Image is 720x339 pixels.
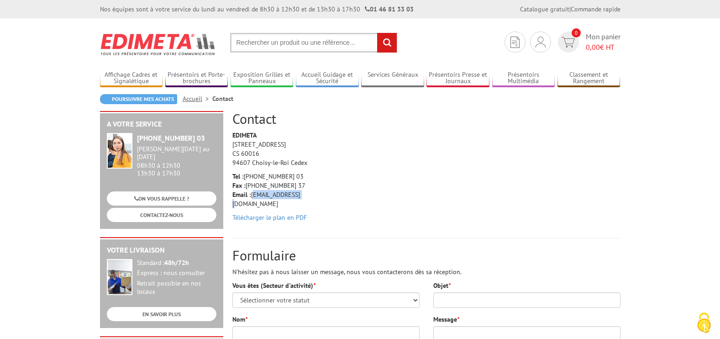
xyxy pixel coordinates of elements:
[232,111,620,126] h2: Contact
[137,145,216,177] div: 08h30 à 12h30 13h30 à 17h30
[107,307,216,321] a: EN SAVOIR PLUS
[426,71,489,86] a: Présentoirs Presse et Journaux
[586,42,620,53] span: € HT
[571,5,620,13] a: Commande rapide
[557,71,620,86] a: Classement et Rangement
[693,312,715,334] img: Cookies (fenêtre modale)
[100,94,177,104] a: Poursuivre mes achats
[100,27,216,61] img: Edimeta
[361,71,424,86] a: Services Généraux
[232,181,246,190] strong: Fax :
[137,280,216,296] div: Retrait possible en nos locaux
[100,5,414,14] div: Nos équipes sont à votre service du lundi au vendredi de 8h30 à 12h30 et de 13h30 à 17h30
[164,259,189,267] strong: 48h/72h
[232,213,307,222] a: Télécharger le plan en PDF
[107,208,216,222] a: CONTACTEZ-NOUS
[232,267,620,276] p: N'hésitez pas à nous laisser un message, nous vous contacterons dès sa réception.
[572,28,581,37] span: 0
[165,71,228,86] a: Présentoirs et Porte-brochures
[107,259,132,295] img: widget-livraison.jpg
[520,5,620,14] div: |
[232,131,257,139] strong: EDIMETA
[230,33,397,53] input: Rechercher un produit ou une référence...
[296,71,359,86] a: Accueil Guidage et Sécurité
[232,315,247,324] label: Nom
[232,172,244,180] strong: Tel :
[183,95,212,103] a: Accueil
[100,71,163,86] a: Affichage Cadres et Signalétique
[562,37,575,48] img: devis rapide
[536,37,546,48] img: devis rapide
[377,33,397,53] input: rechercher
[556,32,620,53] a: devis rapide 0 Mon panier 0,00€ HT
[433,315,459,324] label: Message
[137,133,205,143] strong: [PHONE_NUMBER] 03
[433,281,451,290] label: Objet
[212,94,233,103] li: Contact
[232,172,319,208] p: [PHONE_NUMBER] 03 [PHONE_NUMBER] 37 [EMAIL_ADDRESS][DOMAIN_NAME]
[137,145,216,161] div: [PERSON_NAME][DATE] au [DATE]
[107,133,132,169] img: widget-service.jpg
[232,281,315,290] label: Vous êtes (Secteur d'activité)
[232,131,319,167] p: [STREET_ADDRESS] CS 60016 94607 Choisy-le-Roi Cedex
[586,42,600,52] span: 0,00
[510,37,520,48] img: devis rapide
[688,308,720,339] button: Cookies (fenêtre modale)
[232,191,251,199] strong: Email :
[586,32,620,53] span: Mon panier
[365,5,414,13] strong: 01 46 81 33 03
[492,71,555,86] a: Présentoirs Multimédia
[137,259,216,267] div: Standard :
[231,71,294,86] a: Exposition Grilles et Panneaux
[137,269,216,277] div: Express : nous consulter
[107,120,216,128] h2: A votre service
[232,248,620,263] h2: Formulaire
[107,191,216,206] a: ON VOUS RAPPELLE ?
[520,5,569,13] a: Catalogue gratuit
[107,246,216,254] h2: Votre livraison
